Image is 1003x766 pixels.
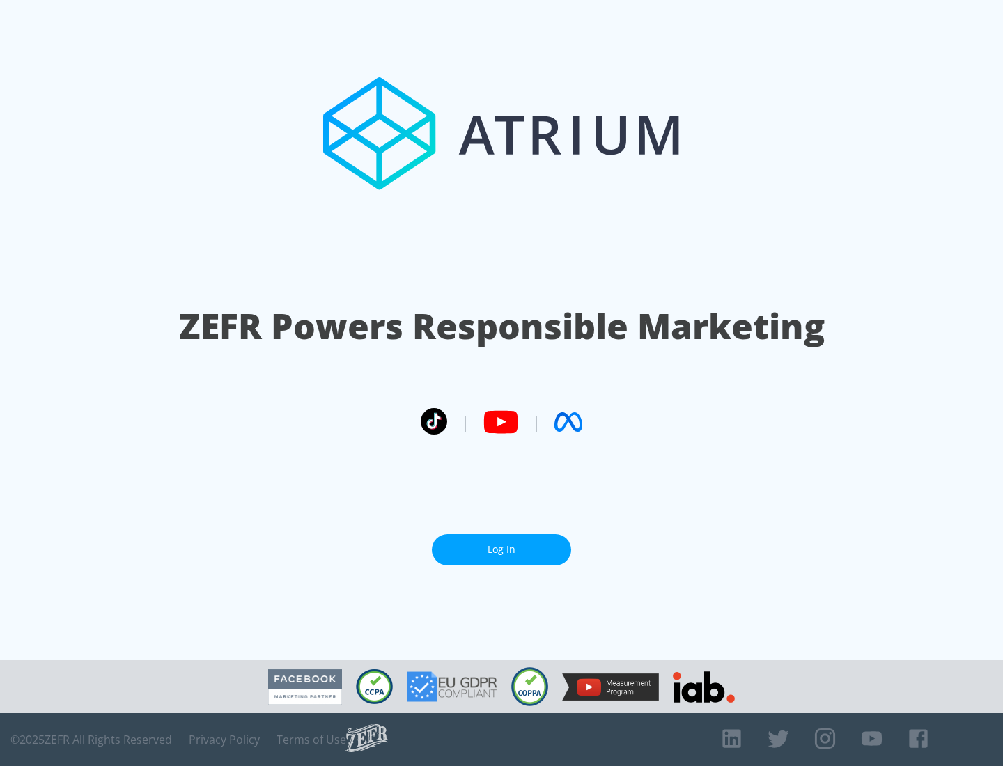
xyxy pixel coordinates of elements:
img: IAB [673,671,735,703]
img: GDPR Compliant [407,671,497,702]
span: | [532,412,541,432]
a: Terms of Use [277,733,346,747]
img: CCPA Compliant [356,669,393,704]
span: | [461,412,469,432]
span: © 2025 ZEFR All Rights Reserved [10,733,172,747]
h1: ZEFR Powers Responsible Marketing [179,302,825,350]
a: Log In [432,534,571,565]
a: Privacy Policy [189,733,260,747]
img: YouTube Measurement Program [562,673,659,701]
img: Facebook Marketing Partner [268,669,342,705]
img: COPPA Compliant [511,667,548,706]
